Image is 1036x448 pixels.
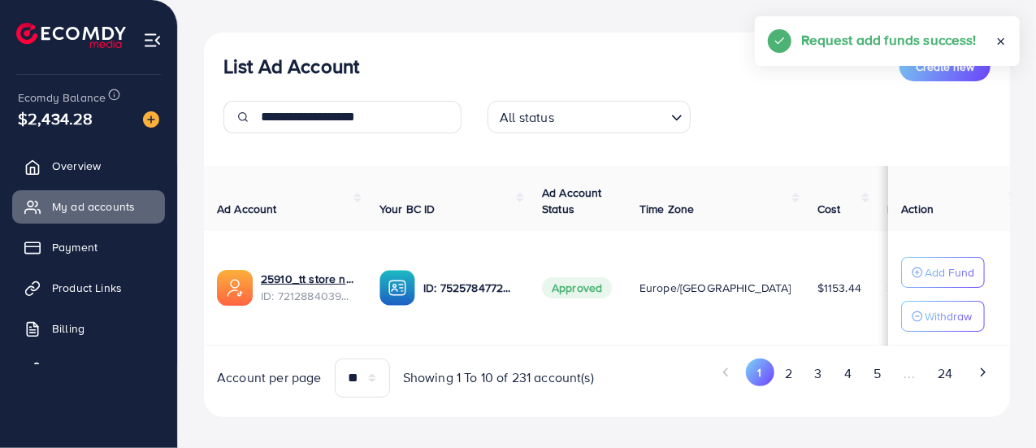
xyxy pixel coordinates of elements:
[261,271,353,287] a: 25910_tt store nl 21-03_1679395403022
[801,29,977,50] h5: Request add funds success!
[379,201,436,217] span: Your BC ID
[817,280,861,296] span: $1153.44
[403,368,594,387] span: Showing 1 To 10 of 231 account(s)
[261,271,353,304] div: <span class='underline'>25910_tt store nl 21-03_1679395403022</span></br>7212884039676624898
[52,158,101,174] span: Overview
[52,239,98,255] span: Payment
[620,359,997,389] ul: Pagination
[746,359,774,386] button: Go to page 1
[542,277,612,298] span: Approved
[899,52,990,81] button: Create new
[379,270,415,306] img: ic-ba-acc.ded83a64.svg
[12,312,165,345] a: Billing
[16,23,126,48] img: logo
[143,111,159,128] img: image
[217,368,322,387] span: Account per page
[925,307,972,326] p: Withdraw
[423,278,516,298] p: ID: 7525784772414111761
[261,288,353,304] span: ID: 7212884039676624898
[901,257,985,288] button: Add Fund
[217,201,277,217] span: Ad Account
[969,359,997,386] button: Go to next page
[143,31,162,50] img: menu
[488,101,691,133] div: Search for option
[52,198,135,215] span: My ad accounts
[833,359,862,389] button: Go to page 4
[19,85,91,152] span: $2,434.28
[12,150,165,182] a: Overview
[496,106,557,129] span: All status
[52,280,122,296] span: Product Links
[639,280,791,296] span: Europe/[GEOGRAPHIC_DATA]
[901,201,934,217] span: Action
[542,185,602,217] span: Ad Account Status
[12,190,165,223] a: My ad accounts
[804,359,833,389] button: Go to page 3
[927,359,964,389] button: Go to page 24
[639,201,694,217] span: Time Zone
[967,375,1024,436] iframe: Chat
[12,353,165,385] a: Affiliate Program
[925,263,974,282] p: Add Fund
[12,231,165,263] a: Payment
[52,320,85,337] span: Billing
[217,270,253,306] img: ic-ads-acc.e4c84228.svg
[817,201,841,217] span: Cost
[52,361,139,377] span: Affiliate Program
[18,89,106,106] span: Ecomdy Balance
[901,301,985,332] button: Withdraw
[12,272,165,304] a: Product Links
[559,102,665,129] input: Search for option
[862,359,891,389] button: Go to page 5
[916,59,974,75] span: Create new
[774,359,804,389] button: Go to page 2
[223,54,359,78] h3: List Ad Account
